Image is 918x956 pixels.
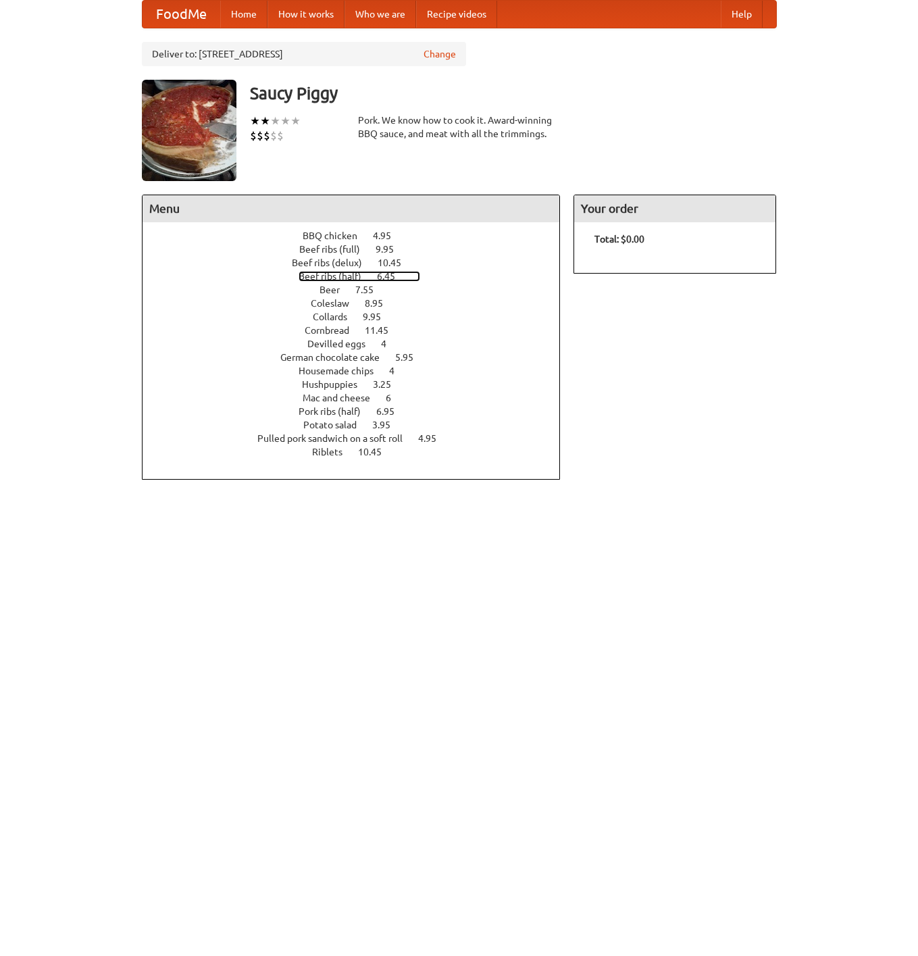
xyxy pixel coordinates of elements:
span: Beef ribs (full) [299,244,374,255]
a: Pulled pork sandwich on a soft roll 4.95 [257,433,461,444]
span: Cornbread [305,325,363,336]
li: ★ [290,114,301,128]
span: 7.55 [355,284,387,295]
a: Home [220,1,267,28]
span: 4.95 [373,230,405,241]
span: Hushpuppies [302,379,371,390]
span: 5.95 [395,352,427,363]
span: 6 [386,393,405,403]
span: Collards [313,311,361,322]
a: Riblets 10.45 [312,447,407,457]
span: Housemade chips [299,366,387,376]
span: Beef ribs (delux) [292,257,376,268]
span: 3.95 [372,420,404,430]
span: 3.25 [373,379,405,390]
li: ★ [260,114,270,128]
a: Hushpuppies 3.25 [302,379,416,390]
span: 11.45 [365,325,402,336]
span: 4.95 [418,433,450,444]
span: Riblets [312,447,356,457]
a: Mac and cheese 6 [303,393,416,403]
h4: Your order [574,195,775,222]
span: Mac and cheese [303,393,384,403]
h3: Saucy Piggy [250,80,777,107]
div: Deliver to: [STREET_ADDRESS] [142,42,466,66]
a: Help [721,1,763,28]
a: Beef ribs (half) 6.45 [299,271,420,282]
span: German chocolate cake [280,352,393,363]
div: Pork. We know how to cook it. Award-winning BBQ sauce, and meat with all the trimmings. [358,114,561,141]
a: Collards 9.95 [313,311,406,322]
li: $ [270,128,277,143]
li: $ [277,128,284,143]
a: Potato salad 3.95 [303,420,415,430]
span: Coleslaw [311,298,363,309]
li: $ [263,128,270,143]
a: BBQ chicken 4.95 [303,230,416,241]
h4: Menu [143,195,560,222]
a: Change [424,47,456,61]
span: Beer [320,284,353,295]
span: 6.95 [376,406,408,417]
span: BBQ chicken [303,230,371,241]
span: 6.45 [377,271,409,282]
a: Cornbread 11.45 [305,325,413,336]
span: Pork ribs (half) [299,406,374,417]
li: ★ [280,114,290,128]
a: Beef ribs (delux) 10.45 [292,257,426,268]
li: ★ [270,114,280,128]
span: Pulled pork sandwich on a soft roll [257,433,416,444]
a: Recipe videos [416,1,497,28]
li: ★ [250,114,260,128]
a: Coleslaw 8.95 [311,298,408,309]
span: 9.95 [376,244,407,255]
span: Beef ribs (half) [299,271,375,282]
img: angular.jpg [142,80,236,181]
span: 10.45 [358,447,395,457]
a: Who we are [345,1,416,28]
a: Housemade chips 4 [299,366,419,376]
a: Pork ribs (half) 6.95 [299,406,419,417]
li: $ [250,128,257,143]
a: German chocolate cake 5.95 [280,352,438,363]
a: Devilled eggs 4 [307,338,411,349]
a: Beer 7.55 [320,284,399,295]
span: 8.95 [365,298,397,309]
span: 10.45 [378,257,415,268]
a: Beef ribs (full) 9.95 [299,244,419,255]
span: Potato salad [303,420,370,430]
a: How it works [267,1,345,28]
span: 4 [381,338,400,349]
b: Total: $0.00 [594,234,644,245]
a: FoodMe [143,1,220,28]
span: Devilled eggs [307,338,379,349]
span: 4 [389,366,408,376]
li: $ [257,128,263,143]
span: 9.95 [363,311,394,322]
